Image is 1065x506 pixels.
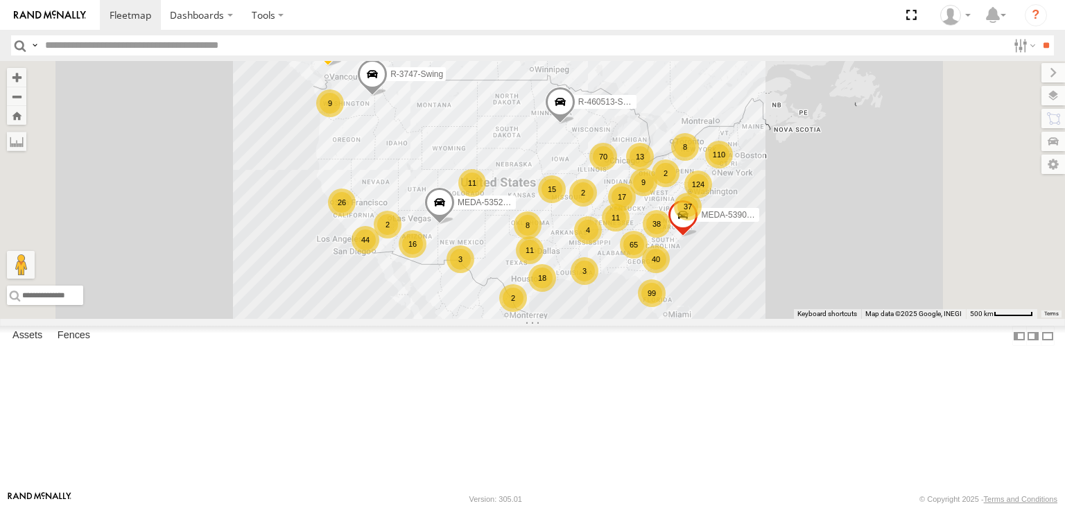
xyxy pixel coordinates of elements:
a: Terms [1044,311,1059,317]
div: © Copyright 2025 - [919,495,1057,503]
label: Map Settings [1041,155,1065,174]
div: 17 [608,183,636,211]
div: 37 [674,193,702,220]
button: Zoom Home [7,106,26,125]
div: 2 [652,159,679,187]
span: R-460513-Swing [578,97,640,107]
label: Search Query [29,35,40,55]
img: rand-logo.svg [14,10,86,20]
div: 44 [352,226,379,254]
div: 8 [514,211,542,239]
div: Version: 305.01 [469,495,522,503]
div: 8 [671,133,699,161]
button: Zoom out [7,87,26,106]
label: Dock Summary Table to the Right [1026,326,1040,346]
a: Visit our Website [8,492,71,506]
div: 110 [705,141,733,168]
i: ? [1025,4,1047,26]
div: 38 [643,210,670,238]
div: 2 [569,179,597,207]
a: Terms and Conditions [984,495,1057,503]
button: Drag Pegman onto the map to open Street View [7,251,35,279]
button: Map Scale: 500 km per 53 pixels [966,309,1037,319]
span: MEDA-539001-Roll [701,211,772,220]
div: 13 [626,143,654,171]
label: Measure [7,132,26,151]
div: 9 [316,89,344,117]
div: 11 [602,204,630,232]
label: Search Filter Options [1008,35,1038,55]
span: MEDA-535213-Roll [458,198,529,207]
div: 40 [642,245,670,273]
span: Map data ©2025 Google, INEGI [865,310,962,317]
label: Fences [51,326,97,346]
div: 16 [399,230,426,258]
div: 124 [684,171,712,198]
div: 15 [538,175,566,203]
div: 2 [374,211,401,238]
div: 11 [516,236,544,264]
div: 9 [630,168,657,196]
button: Zoom in [7,68,26,87]
label: Hide Summary Table [1041,326,1055,346]
div: 65 [620,231,648,259]
label: Assets [6,326,49,346]
span: 500 km [970,310,994,317]
div: 3 [447,245,474,273]
div: 99 [638,279,666,307]
button: Keyboard shortcuts [797,309,857,319]
div: Kali Visiko [935,5,976,26]
span: R-3747-Swing [390,69,443,79]
div: 26 [328,189,356,216]
div: 2 [499,284,527,312]
div: 4 [574,216,602,244]
div: 3 [571,257,598,285]
div: 70 [589,143,617,171]
div: 11 [458,169,486,197]
div: 18 [528,264,556,292]
label: Dock Summary Table to the Left [1012,326,1026,346]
